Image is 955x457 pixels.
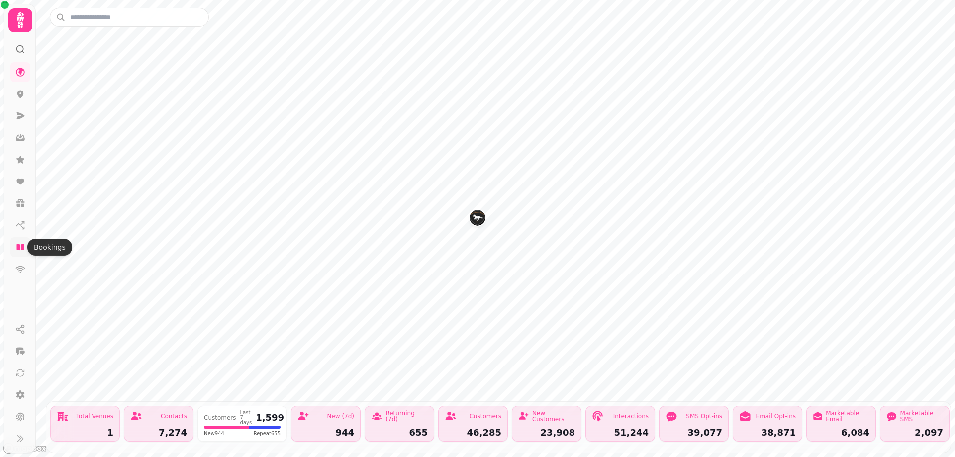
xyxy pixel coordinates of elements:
div: 39,077 [666,428,722,437]
div: Customers [469,413,501,419]
div: SMS Opt-ins [686,413,722,419]
span: Repeat 655 [254,430,281,437]
div: Marketable Email [826,410,869,422]
div: 1 [57,428,113,437]
div: 23,908 [518,428,575,437]
div: Interactions [613,413,649,419]
div: Bookings [27,239,72,256]
div: 2,097 [886,428,943,437]
div: 46,285 [445,428,501,437]
div: New Customers [532,410,575,422]
div: 655 [371,428,428,437]
div: 944 [297,428,354,437]
div: 38,871 [739,428,796,437]
div: Last 7 days [240,410,252,425]
div: Customers [204,415,236,421]
div: Returning (7d) [385,410,428,422]
div: New (7d) [327,413,354,419]
div: Marketable SMS [900,410,943,422]
a: Mapbox logo [3,443,47,454]
div: Email Opt-ins [756,413,796,419]
div: 51,244 [592,428,649,437]
button: The High Flyer [470,210,485,226]
div: Map marker [470,210,485,229]
span: New 944 [204,430,224,437]
div: 1,599 [256,413,284,422]
div: Contacts [161,413,187,419]
div: 6,084 [813,428,869,437]
div: 7,274 [130,428,187,437]
div: Total Venues [76,413,113,419]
